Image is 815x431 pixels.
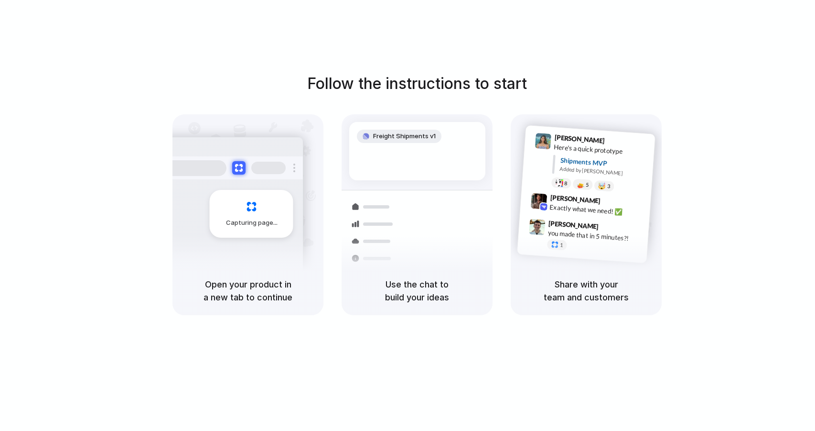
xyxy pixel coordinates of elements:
span: [PERSON_NAME] [550,192,601,206]
span: 9:41 AM [608,137,627,148]
h5: Open your product in a new tab to continue [184,278,312,304]
div: Shipments MVP [560,155,648,171]
span: 8 [564,181,568,186]
div: Exactly what we need! ✅ [549,202,645,219]
h5: Use the chat to build your ideas [353,278,481,304]
span: [PERSON_NAME] [548,218,599,232]
div: you made that in 5 minutes?! [547,228,643,244]
span: 9:47 AM [601,223,621,234]
span: 1 [560,243,563,248]
span: [PERSON_NAME] [554,132,605,146]
h1: Follow the instructions to start [307,72,527,95]
div: 🤯 [598,183,606,190]
span: Capturing page [226,218,279,228]
h5: Share with your team and customers [522,278,650,304]
span: 5 [586,182,589,188]
div: Here's a quick prototype [554,142,649,158]
span: Freight Shipments v1 [373,132,436,141]
span: 3 [607,184,611,189]
div: Added by [PERSON_NAME] [559,165,647,179]
span: 9:42 AM [603,197,623,209]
